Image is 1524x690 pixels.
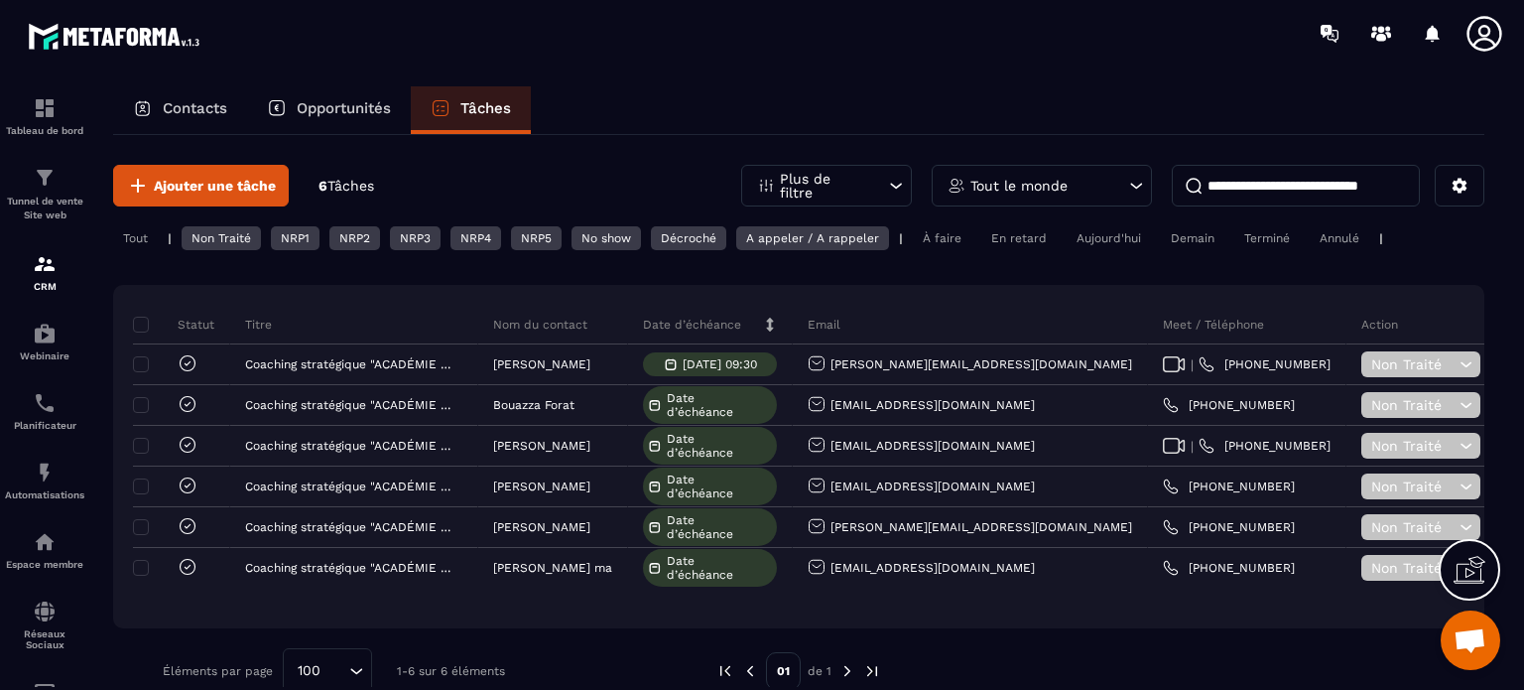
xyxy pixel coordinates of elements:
[318,177,374,196] p: 6
[1163,317,1264,333] p: Meet / Téléphone
[493,398,574,412] p: Bouazza Forat
[291,660,327,682] span: 100
[1163,560,1295,576] a: [PHONE_NUMBER]
[33,166,57,190] img: formation
[329,226,380,250] div: NRP2
[571,226,641,250] div: No show
[493,317,587,333] p: Nom du contact
[5,237,84,307] a: formationformationCRM
[245,520,457,534] p: Coaching stratégique "ACADÉMIE RÉSURGENCE"
[168,231,172,245] p: |
[113,165,289,207] button: Ajouter une tâche
[5,489,84,500] p: Automatisations
[28,18,206,55] img: logo
[683,357,757,371] p: [DATE] 09:30
[1371,519,1455,535] span: Non Traité
[863,662,881,680] img: next
[1371,356,1455,372] span: Non Traité
[33,530,57,554] img: automations
[766,652,801,690] p: 01
[667,432,772,460] span: Date d’échéance
[5,376,84,446] a: schedulerschedulerPlanificateur
[33,96,57,120] img: formation
[667,513,772,541] span: Date d’échéance
[493,480,590,493] p: [PERSON_NAME]
[390,226,441,250] div: NRP3
[154,176,276,196] span: Ajouter une tâche
[411,86,531,134] a: Tâches
[716,662,734,680] img: prev
[5,559,84,570] p: Espace membre
[245,357,457,371] p: Coaching stratégique "ACADÉMIE RÉSURGENCE"
[163,99,227,117] p: Contacts
[247,86,411,134] a: Opportunités
[450,226,501,250] div: NRP4
[741,662,759,680] img: prev
[5,151,84,237] a: formationformationTunnel de vente Site web
[5,446,84,515] a: automationsautomationsAutomatisations
[1067,226,1151,250] div: Aujourd'hui
[736,226,889,250] div: A appeler / A rappeler
[511,226,562,250] div: NRP5
[493,357,590,371] p: [PERSON_NAME]
[163,664,273,678] p: Éléments par page
[899,231,903,245] p: |
[667,391,772,419] span: Date d’échéance
[5,195,84,222] p: Tunnel de vente Site web
[970,179,1068,193] p: Tout le monde
[493,561,612,575] p: [PERSON_NAME] ma
[245,439,457,453] p: Coaching stratégique "ACADÉMIE RÉSURGENCE"
[1163,479,1295,494] a: [PHONE_NUMBER]
[5,515,84,585] a: automationsautomationsEspace membre
[5,628,84,650] p: Réseaux Sociaux
[33,600,57,623] img: social-network
[1199,438,1331,454] a: [PHONE_NUMBER]
[33,461,57,484] img: automations
[493,439,590,453] p: [PERSON_NAME]
[297,99,391,117] p: Opportunités
[33,252,57,276] img: formation
[838,662,856,680] img: next
[780,172,867,200] p: Plus de filtre
[1161,226,1224,250] div: Demain
[1199,356,1331,372] a: [PHONE_NUMBER]
[1371,397,1455,413] span: Non Traité
[5,125,84,136] p: Tableau de bord
[460,99,511,117] p: Tâches
[1191,357,1194,372] span: |
[113,226,158,250] div: Tout
[1371,560,1455,576] span: Non Traité
[138,317,214,333] p: Statut
[5,420,84,431] p: Planificateur
[667,554,772,582] span: Date d’échéance
[5,350,84,361] p: Webinaire
[245,317,272,333] p: Titre
[245,480,457,493] p: Coaching stratégique "ACADÉMIE RÉSURGENCE"
[245,561,457,575] p: Coaching stratégique "ACADÉMIE RÉSURGENCE"
[327,660,344,682] input: Search for option
[33,322,57,345] img: automations
[808,663,831,679] p: de 1
[1371,438,1455,454] span: Non Traité
[1310,226,1369,250] div: Annulé
[1361,317,1398,333] p: Action
[182,226,261,250] div: Non Traité
[5,585,84,665] a: social-networksocial-networkRéseaux Sociaux
[5,307,84,376] a: automationsautomationsWebinaire
[913,226,971,250] div: À faire
[651,226,726,250] div: Décroché
[1191,439,1194,454] span: |
[493,520,590,534] p: [PERSON_NAME]
[1379,231,1383,245] p: |
[981,226,1057,250] div: En retard
[1163,397,1295,413] a: [PHONE_NUMBER]
[808,317,840,333] p: Email
[1163,519,1295,535] a: [PHONE_NUMBER]
[113,86,247,134] a: Contacts
[327,178,374,194] span: Tâches
[1371,479,1455,494] span: Non Traité
[643,317,741,333] p: Date d’échéance
[667,473,772,500] span: Date d’échéance
[271,226,319,250] div: NRP1
[5,281,84,292] p: CRM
